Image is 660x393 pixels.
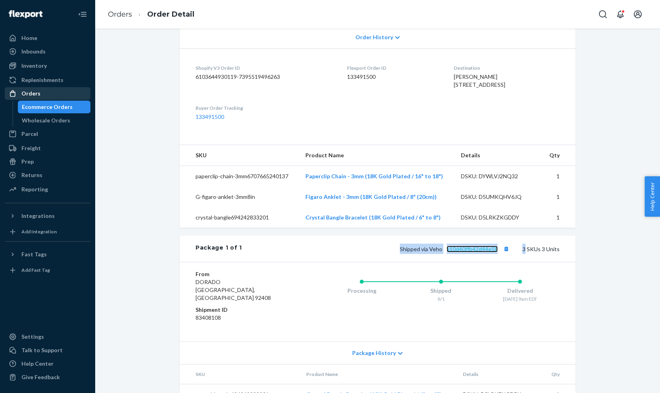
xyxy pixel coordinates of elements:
[196,105,334,111] dt: Buyer Order Tracking
[22,116,70,124] div: Wholesale Orders
[196,279,271,301] span: DORADO [GEOGRAPHIC_DATA], [GEOGRAPHIC_DATA] 92408
[5,248,90,261] button: Fast Tags
[180,207,299,228] td: crystal-bangle694242833201
[322,287,401,295] div: Processing
[645,176,660,217] button: Help Center
[299,145,455,166] th: Product Name
[21,76,63,84] div: Replenishments
[180,364,300,384] th: SKU
[108,10,132,19] a: Orders
[542,166,576,187] td: 1
[5,45,90,58] a: Inbounds
[630,6,646,22] button: Open account menu
[21,373,60,381] div: Give Feedback
[5,357,90,370] a: Help Center
[5,32,90,44] a: Home
[501,244,511,254] button: Copy tracking number
[180,187,299,207] td: G-figaro-anklet-3mm8in
[5,74,90,86] a: Replenishments
[480,287,560,295] div: Delivered
[18,114,91,127] a: Wholesale Orders
[21,48,46,55] div: Inbounds
[21,130,38,138] div: Parcel
[75,6,90,22] button: Close Navigation
[455,145,542,166] th: Details
[180,166,299,187] td: paperclip-chain-3mm6707665240137
[5,210,90,222] button: Integrations
[447,246,498,252] a: a10d40ffb42d44e58
[400,246,511,252] span: Shipped via Veho
[21,360,54,368] div: Help Center
[347,73,441,81] dd: 133491500
[401,287,481,295] div: Shipped
[196,65,334,71] dt: Shopify V3 Order ID
[196,73,334,81] dd: 6103644930119-7395519496263
[21,250,47,258] div: Fast Tags
[5,59,90,72] a: Inventory
[21,90,40,97] div: Orders
[196,270,290,278] dt: From
[612,6,628,22] button: Open notifications
[305,214,441,221] a: Crystal Bangle Bracelet (18K Gold Plated / 6" to 8")
[454,65,560,71] dt: Destination
[454,73,505,88] span: [PERSON_NAME] [STREET_ADDRESS]
[595,6,611,22] button: Open Search Box
[5,142,90,155] a: Freight
[461,172,535,180] div: DSKU: DYWLVJ2NQ32
[5,169,90,181] a: Returns
[5,87,90,100] a: Orders
[5,225,90,238] a: Add Integration
[305,193,437,200] a: Figaro Anklet - 3mm (18K Gold Plated / 8" (20cm))
[21,158,34,166] div: Prep
[196,244,242,254] div: Package 1 of 1
[352,349,396,357] span: Package History
[5,155,90,168] a: Prep
[21,144,41,152] div: Freight
[18,101,91,113] a: Ecommerce Orders
[5,264,90,277] a: Add Fast Tag
[542,145,576,166] th: Qty
[102,3,201,26] ol: breadcrumbs
[21,34,37,42] div: Home
[300,364,457,384] th: Product Name
[5,183,90,196] a: Reporting
[21,212,55,220] div: Integrations
[305,173,443,179] a: Paperclip Chain - 3mm (18K Gold Plated / 16" to 18")
[242,244,560,254] div: 3 SKUs 3 Units
[21,228,57,235] div: Add Integration
[21,62,47,70] div: Inventory
[5,344,90,357] a: Talk to Support
[22,103,73,111] div: Ecommerce Orders
[5,371,90,383] button: Give Feedback
[461,214,535,221] div: DSKU: D5LRKZKGDDY
[196,306,290,314] dt: Shipment ID
[542,207,576,228] td: 1
[5,330,90,343] a: Settings
[196,314,290,322] dd: 83408108
[21,333,44,341] div: Settings
[180,145,299,166] th: SKU
[9,10,42,18] img: Flexport logo
[457,364,544,384] th: Details
[21,346,63,354] div: Talk to Support
[461,193,535,201] div: DSKU: D5UMKQHV6JQ
[401,296,481,302] div: 8/1
[544,364,576,384] th: Qty
[147,10,194,19] a: Order Detail
[21,267,50,273] div: Add Fast Tag
[21,185,48,193] div: Reporting
[21,171,42,179] div: Returns
[542,187,576,207] td: 1
[480,296,560,302] div: [DATE] 9am EDT
[196,113,224,120] a: 133491500
[5,128,90,140] a: Parcel
[347,65,441,71] dt: Flexport Order ID
[355,33,393,41] span: Order History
